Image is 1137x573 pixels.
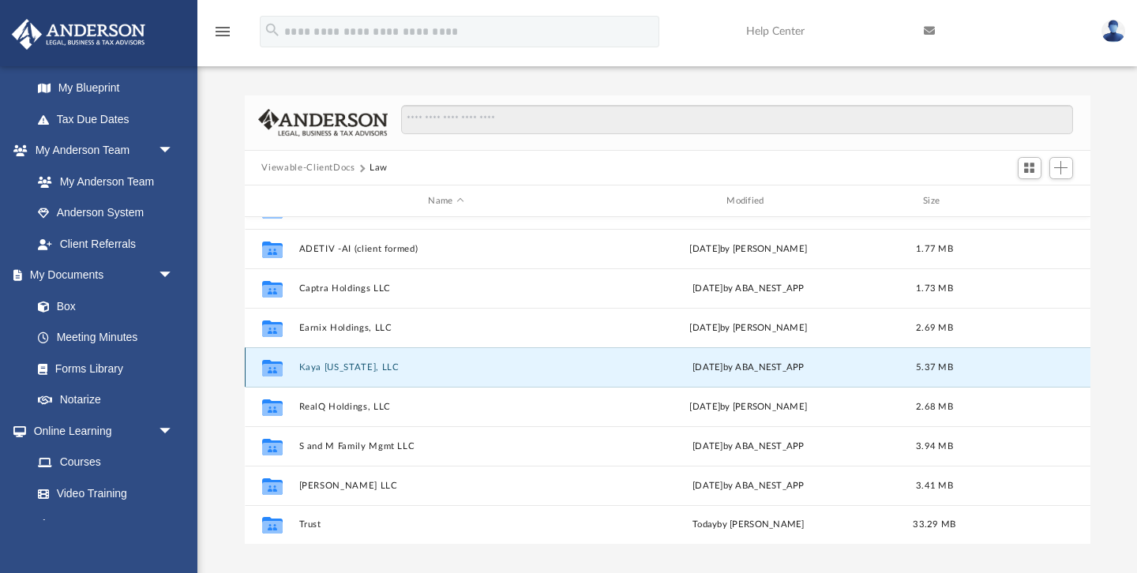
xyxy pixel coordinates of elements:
[916,481,953,490] span: 3.41 MB
[264,21,281,39] i: search
[601,361,896,375] div: [DATE] by ABA_NEST_APP
[7,19,150,50] img: Anderson Advisors Platinum Portal
[22,322,189,354] a: Meeting Minutes
[261,161,355,175] button: Viewable-ClientDocs
[298,194,593,208] div: Name
[158,415,189,448] span: arrow_drop_down
[22,103,197,135] a: Tax Due Dates
[916,442,953,451] span: 3.94 MB
[601,440,896,454] div: [DATE] by ABA_NEST_APP
[370,161,388,175] button: Law
[158,135,189,167] span: arrow_drop_down
[298,362,594,373] button: Kaya [US_STATE], LLC
[298,402,594,412] button: RealQ Holdings, LLC
[916,245,953,253] span: 1.77 MB
[11,135,189,167] a: My Anderson Teamarrow_drop_down
[692,520,717,529] span: today
[1101,20,1125,43] img: User Pic
[251,194,291,208] div: id
[11,415,189,447] a: Online Learningarrow_drop_down
[298,441,594,451] button: S and M Family Mgmt LLC
[601,518,896,532] div: by [PERSON_NAME]
[22,228,189,260] a: Client Referrals
[601,321,896,335] div: [DATE] by [PERSON_NAME]
[601,282,896,296] div: [DATE] by ABA_NEST_APP
[916,363,953,372] span: 5.37 MB
[601,400,896,414] div: [DATE] by [PERSON_NAME]
[298,283,594,294] button: Captra Holdings LLC
[158,260,189,292] span: arrow_drop_down
[601,242,896,257] div: [DATE] by [PERSON_NAME]
[213,30,232,41] a: menu
[913,520,955,529] span: 33.29 MB
[298,520,594,530] button: Trust
[22,166,182,197] a: My Anderson Team
[973,194,1083,208] div: id
[902,194,966,208] div: Size
[213,22,232,41] i: menu
[1049,157,1073,179] button: Add
[600,194,895,208] div: Modified
[22,197,189,229] a: Anderson System
[1018,157,1041,179] button: Switch to Grid View
[298,244,594,254] button: ADETIV -AI (client formed)
[245,217,1090,545] div: grid
[601,479,896,493] div: [DATE] by ABA_NEST_APP
[298,481,594,491] button: [PERSON_NAME] LLC
[22,447,189,478] a: Courses
[22,353,182,384] a: Forms Library
[916,284,953,293] span: 1.73 MB
[401,105,1072,135] input: Search files and folders
[916,403,953,411] span: 2.68 MB
[22,290,182,322] a: Box
[298,323,594,333] button: Earnix Holdings, LLC
[11,260,189,291] a: My Documentsarrow_drop_down
[916,324,953,332] span: 2.69 MB
[22,509,189,541] a: Resources
[22,477,182,509] a: Video Training
[22,384,189,416] a: Notarize
[22,73,189,104] a: My Blueprint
